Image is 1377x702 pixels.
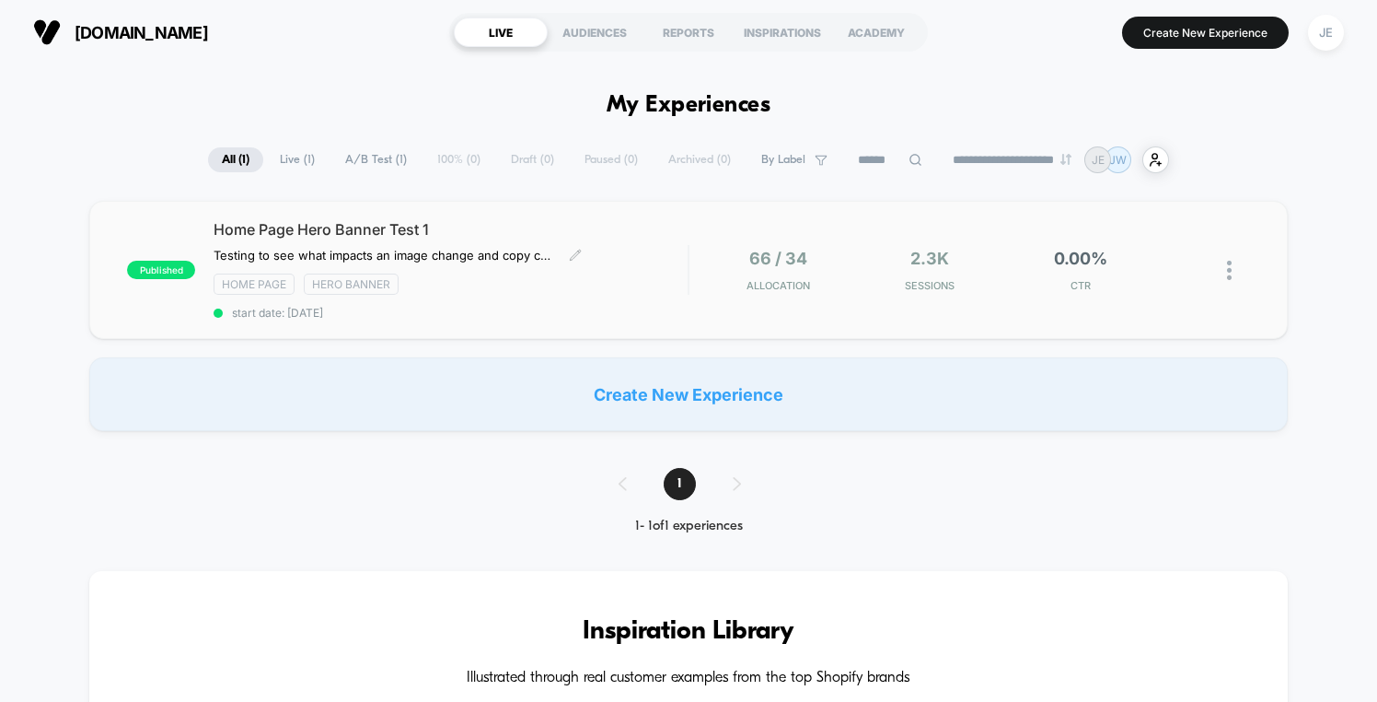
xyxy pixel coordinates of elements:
[145,670,1232,687] h4: Illustrated through real customer examples from the top Shopify brands
[735,18,829,47] div: INSPIRATIONS
[1060,154,1071,165] img: end
[266,147,329,172] span: Live ( 1 )
[1092,153,1105,167] p: JE
[14,332,692,349] input: Seek
[1227,261,1232,280] img: close
[214,274,295,295] span: home page
[214,220,688,239] span: Home Page Hero Banner Test 1
[746,279,810,292] span: Allocation
[1109,153,1127,167] p: JW
[548,18,642,47] div: AUDIENCES
[33,18,61,46] img: Visually logo
[749,249,807,268] span: 66 / 34
[28,18,214,47] button: [DOMAIN_NAME]
[829,18,923,47] div: ACADEMY
[570,363,625,380] input: Volume
[145,617,1232,647] h3: Inspiration Library
[492,361,534,381] div: Current time
[1302,14,1349,52] button: JE
[1122,17,1289,49] button: Create New Experience
[859,279,1001,292] span: Sessions
[214,306,688,320] span: start date: [DATE]
[664,468,696,500] span: 1
[607,92,771,119] h1: My Experiences
[208,147,263,172] span: All ( 1 )
[304,274,399,295] span: hero banner
[75,23,208,42] span: [DOMAIN_NAME]
[1054,249,1107,268] span: 0.00%
[910,249,949,268] span: 2.3k
[214,248,555,263] span: Testing to see what impacts an image change and copy change will have to traffic towards the whol...
[89,357,1288,431] div: Create New Experience
[1010,279,1151,292] span: CTR
[600,519,778,534] div: 1 - 1 of 1 experiences
[642,18,735,47] div: REPORTS
[1308,15,1344,51] div: JE
[9,357,39,386] button: Play, NEW DEMO 2025-VEED.mp4
[127,261,195,279] span: published
[331,147,421,172] span: A/B Test ( 1 )
[761,153,805,167] span: By Label
[454,18,548,47] div: LIVE
[330,176,374,220] button: Play, NEW DEMO 2025-VEED.mp4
